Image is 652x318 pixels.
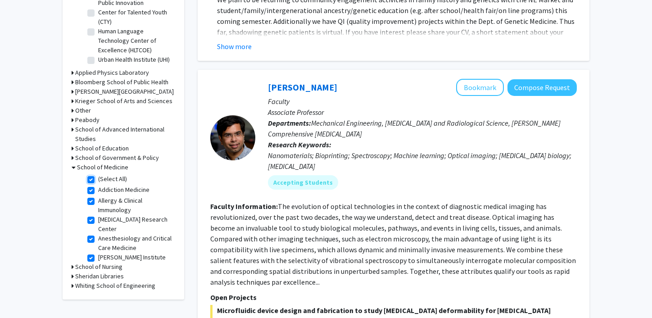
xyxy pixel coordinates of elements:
b: Research Keywords: [268,140,331,149]
label: (Select All) [98,174,127,184]
label: Addiction Medicine [98,185,149,195]
h3: Other [75,106,91,115]
label: Urban Health Institute (UHI) [98,55,170,64]
h3: School of Government & Policy [75,153,159,163]
b: Departments: [268,118,311,127]
label: Human Language Technology Center of Excellence (HLTCOE) [98,27,173,55]
button: Add Ishan Barman to Bookmarks [456,79,504,96]
label: Allergy & Clinical Immunology [98,196,173,215]
label: Center for Talented Youth (CTY) [98,8,173,27]
fg-read-more: The evolution of optical technologies in the context of diagnostic medical imaging has revolution... [210,202,576,286]
h3: Sheridan Libraries [75,272,124,281]
p: Faculty [268,96,577,107]
h3: School of Education [75,144,129,153]
p: Open Projects [210,292,577,303]
button: Compose Request to Ishan Barman [507,79,577,96]
button: Show more [217,41,252,52]
h3: Krieger School of Arts and Sciences [75,96,172,106]
p: Associate Professor [268,107,577,118]
h3: School of Advanced International Studies [75,125,175,144]
h3: Peabody [75,115,100,125]
h3: Whiting School of Engineering [75,281,155,291]
label: [MEDICAL_DATA] Research Center [98,215,173,234]
h3: Applied Physics Laboratory [75,68,149,77]
h3: School of Medicine [77,163,128,172]
mat-chip: Accepting Students [268,175,338,190]
a: [PERSON_NAME] [268,82,337,93]
h3: Bloomberg School of Public Health [75,77,168,87]
label: Anesthesiology and Critical Care Medicine [98,234,173,253]
iframe: Chat [7,277,38,311]
b: Faculty Information: [210,202,278,211]
div: Nanomaterials; Bioprinting; Spectroscopy; Machine learning; Optical imaging; [MEDICAL_DATA] biolo... [268,150,577,172]
label: [PERSON_NAME] Institute for Patient Safety and Quality [98,253,173,281]
span: Mechanical Engineering, [MEDICAL_DATA] and Radiological Science, [PERSON_NAME] Comprehensive [MED... [268,118,561,138]
h3: School of Nursing [75,262,122,272]
h3: [PERSON_NAME][GEOGRAPHIC_DATA] [75,87,174,96]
